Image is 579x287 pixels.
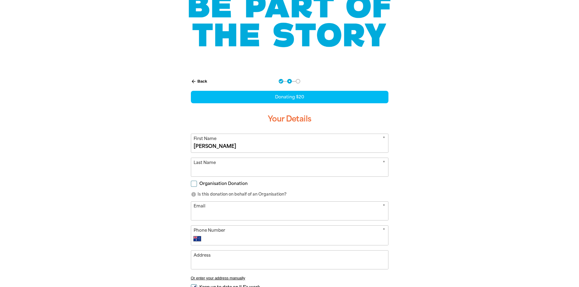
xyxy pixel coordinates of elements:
[191,109,388,129] h3: Your Details
[191,79,196,84] i: arrow_back
[383,227,385,235] i: Required
[199,181,248,186] span: Organisation Donation
[287,79,292,84] button: Navigate to step 2 of 3 to enter your details
[191,91,388,103] div: Donating $20
[191,276,388,280] button: Or enter your address manually
[191,192,196,197] i: info
[188,76,210,87] button: Back
[279,79,283,84] button: Navigate to step 1 of 3 to enter your donation amount
[296,79,300,84] button: Navigate to step 3 of 3 to enter your payment details
[191,181,197,187] input: Organisation Donation
[191,191,388,197] p: Is this donation on behalf of an Organisation?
